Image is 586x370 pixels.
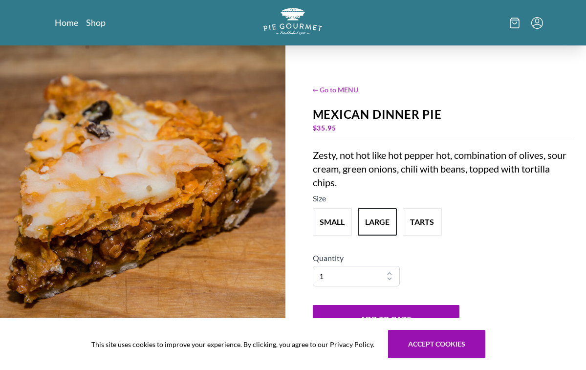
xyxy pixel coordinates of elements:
span: This site uses cookies to improve your experience. By clicking, you agree to our Privacy Policy. [91,339,374,349]
button: Menu [531,17,543,29]
button: Variant Swatch [313,208,352,236]
span: ← Go to MENU [313,85,575,95]
span: Size [313,194,326,203]
span: Quantity [313,253,344,262]
button: Add to Cart [313,305,459,333]
div: Mexican Dinner Pie [313,108,575,121]
img: logo [263,8,322,35]
a: Logo [263,8,322,38]
a: Home [55,17,78,28]
a: Shop [86,17,106,28]
div: $ 35.95 [313,121,575,135]
div: Zesty, not hot like hot pepper hot, combination of olives, sour cream, green onions, chili with b... [313,148,575,189]
select: Quantity [313,266,400,286]
button: Variant Swatch [358,208,397,236]
button: Accept cookies [388,330,485,358]
button: Variant Swatch [403,208,442,236]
